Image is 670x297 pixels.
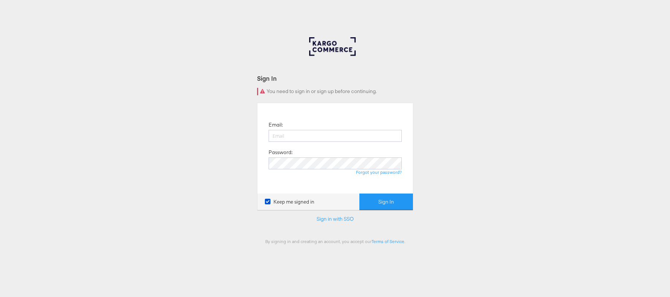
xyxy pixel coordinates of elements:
[317,215,354,222] a: Sign in with SSO
[269,149,292,156] label: Password:
[356,169,402,175] a: Forgot your password?
[269,130,402,142] input: Email
[372,239,404,244] a: Terms of Service
[257,88,413,95] div: You need to sign in or sign up before continuing.
[257,74,413,83] div: Sign In
[359,194,413,210] button: Sign In
[257,239,413,244] div: By signing in and creating an account, you accept our .
[269,121,283,128] label: Email:
[265,198,314,205] label: Keep me signed in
